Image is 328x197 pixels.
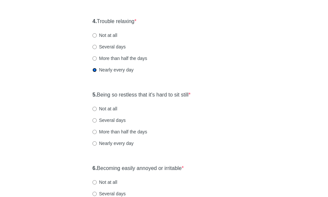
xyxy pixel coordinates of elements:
strong: 5. [92,92,97,98]
input: Nearly every day [92,141,97,146]
label: Becoming easily annoyed or irritable [92,165,184,172]
label: More than half the days [92,128,147,135]
label: Several days [92,117,126,124]
label: Nearly every day [92,67,134,73]
input: Not at all [92,33,97,38]
input: Not at all [92,107,97,111]
input: Several days [92,118,97,123]
strong: 4. [92,18,97,24]
label: Being so restless that it's hard to sit still [92,91,190,99]
input: More than half the days [92,56,97,61]
label: Nearly every day [92,140,134,147]
label: Not at all [92,105,117,112]
strong: 6. [92,165,97,171]
label: More than half the days [92,55,147,62]
input: Several days [92,192,97,196]
label: Trouble relaxing [92,18,137,25]
label: Several days [92,190,126,197]
input: Not at all [92,180,97,184]
label: Not at all [92,179,117,185]
input: Nearly every day [92,68,97,72]
label: Several days [92,43,126,50]
input: Several days [92,45,97,49]
input: More than half the days [92,130,97,134]
label: Not at all [92,32,117,39]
